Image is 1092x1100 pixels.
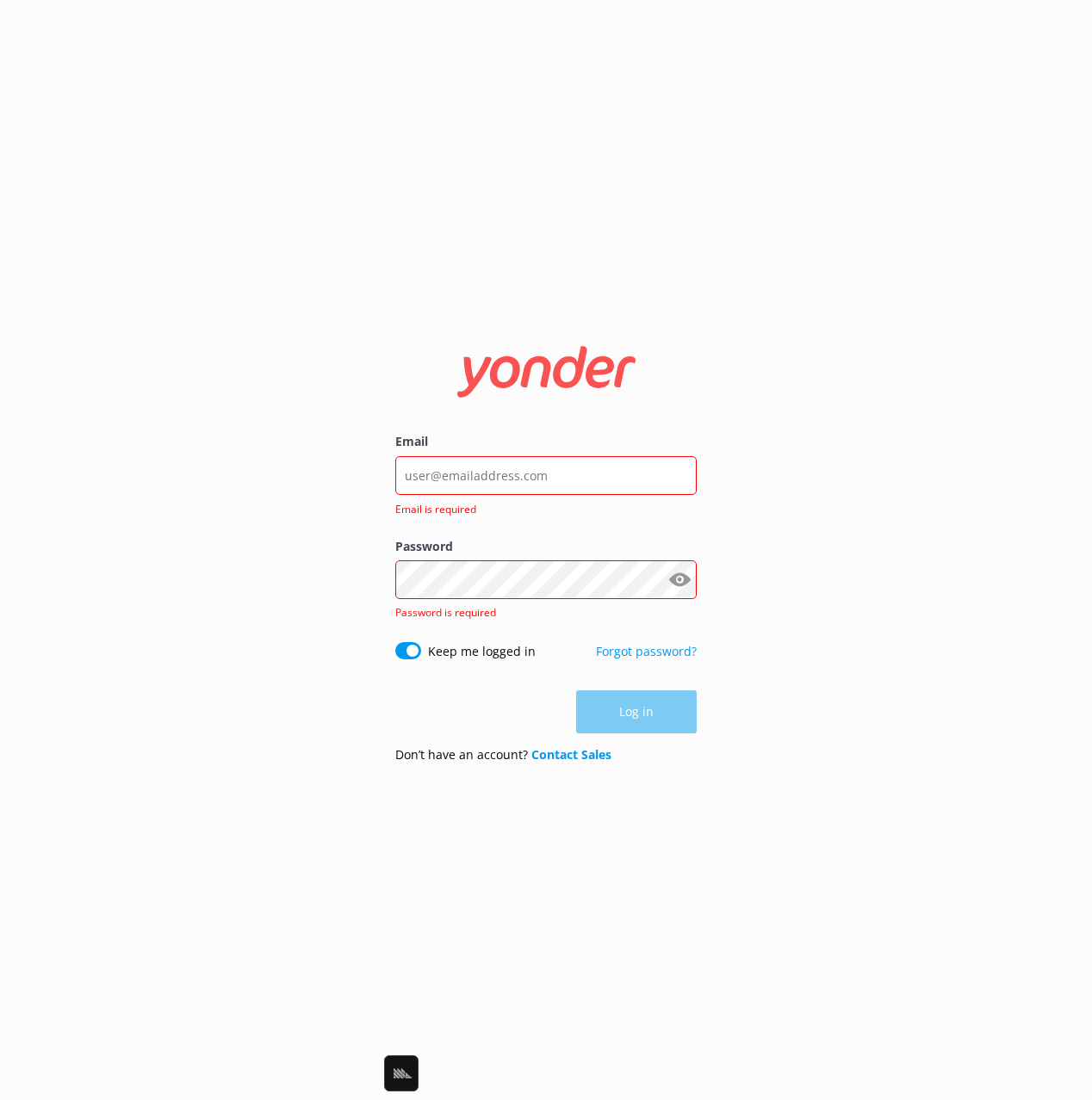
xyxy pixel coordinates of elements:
[662,563,697,597] button: Show password
[395,745,611,764] p: Don’t have an account?
[395,456,697,495] input: user@emailaddress.com
[395,537,697,556] label: Password
[596,643,697,659] a: Forgot password?
[531,746,611,763] a: Contact Sales
[395,501,686,517] span: Email is required
[395,605,496,620] span: Password is required
[395,432,697,451] label: Email
[428,642,536,661] label: Keep me logged in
